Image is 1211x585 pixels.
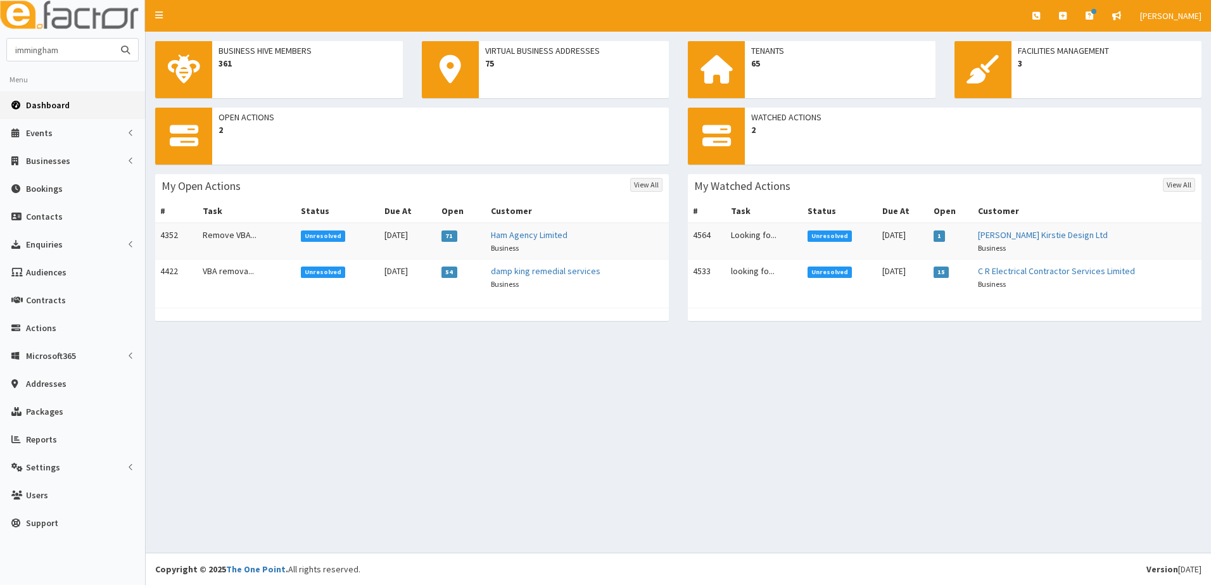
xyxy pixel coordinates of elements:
[26,239,63,250] span: Enquiries
[485,44,663,57] span: Virtual Business Addresses
[688,260,726,296] td: 4533
[219,123,663,136] span: 2
[198,199,295,223] th: Task
[688,223,726,260] td: 4564
[296,199,379,223] th: Status
[751,57,929,70] span: 65
[802,199,878,223] th: Status
[155,199,198,223] th: #
[491,279,519,289] small: Business
[751,111,1195,123] span: Watched Actions
[934,267,949,278] span: 15
[485,57,663,70] span: 75
[155,223,198,260] td: 4352
[688,199,726,223] th: #
[26,211,63,222] span: Contacts
[379,199,436,223] th: Due At
[436,199,486,223] th: Open
[1146,563,1178,575] b: Version
[26,155,70,167] span: Businesses
[379,260,436,296] td: [DATE]
[219,44,396,57] span: Business Hive Members
[219,57,396,70] span: 361
[877,199,929,223] th: Due At
[379,223,436,260] td: [DATE]
[978,265,1135,277] a: C R Electrical Contractor Services Limited
[973,199,1201,223] th: Customer
[26,350,76,362] span: Microsoft365
[808,230,853,242] span: Unresolved
[726,223,802,260] td: Looking fo...
[491,243,519,253] small: Business
[26,378,67,389] span: Addresses
[26,434,57,445] span: Reports
[26,183,63,194] span: Bookings
[26,99,70,111] span: Dashboard
[26,406,63,417] span: Packages
[301,230,346,242] span: Unresolved
[491,229,567,241] a: Ham Agency Limited
[751,44,929,57] span: Tenants
[630,178,663,192] a: View All
[26,322,56,334] span: Actions
[1163,178,1195,192] a: View All
[155,563,288,575] strong: Copyright © 2025 .
[486,199,669,223] th: Customer
[934,230,946,242] span: 1
[978,229,1108,241] a: [PERSON_NAME] Kirstie Design Ltd
[877,223,929,260] td: [DATE]
[26,294,66,306] span: Contracts
[1018,57,1196,70] span: 3
[146,553,1211,585] footer: All rights reserved.
[491,265,600,277] a: damp king remedial services
[219,111,663,123] span: Open Actions
[694,180,790,192] h3: My Watched Actions
[1140,10,1201,22] span: [PERSON_NAME]
[198,260,295,296] td: VBA remova...
[26,489,48,501] span: Users
[198,223,295,260] td: Remove VBA...
[929,199,973,223] th: Open
[226,563,286,575] a: The One Point
[978,279,1006,289] small: Business
[751,123,1195,136] span: 2
[162,180,241,192] h3: My Open Actions
[7,39,113,61] input: Search...
[978,243,1006,253] small: Business
[726,260,802,296] td: looking fo...
[808,267,853,278] span: Unresolved
[877,260,929,296] td: [DATE]
[441,230,457,242] span: 71
[26,267,67,278] span: Audiences
[26,127,53,139] span: Events
[155,260,198,296] td: 4422
[1146,563,1201,576] div: [DATE]
[301,267,346,278] span: Unresolved
[1018,44,1196,57] span: Facilities Management
[441,267,457,278] span: 54
[26,462,60,473] span: Settings
[26,517,58,529] span: Support
[726,199,802,223] th: Task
